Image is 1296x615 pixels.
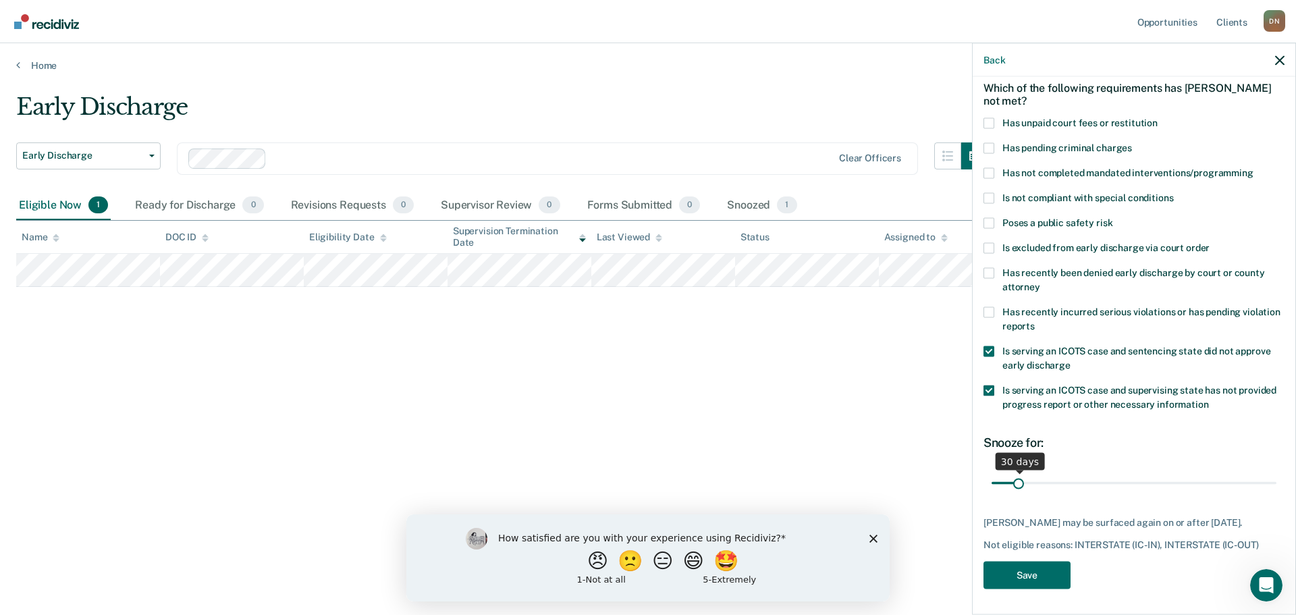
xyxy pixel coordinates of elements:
[242,196,263,214] span: 0
[1002,345,1270,370] span: Is serving an ICOTS case and sentencing state did not approve early discharge
[983,561,1071,589] button: Save
[1264,10,1285,32] button: Profile dropdown button
[88,196,108,214] span: 1
[597,232,662,243] div: Last Viewed
[288,191,416,221] div: Revisions Requests
[309,232,387,243] div: Eligibility Date
[740,232,769,243] div: Status
[1002,242,1210,252] span: Is excluded from early discharge via court order
[839,153,901,164] div: Clear officers
[539,196,560,214] span: 0
[679,196,700,214] span: 0
[1002,192,1173,203] span: Is not compliant with special conditions
[453,225,586,248] div: Supervision Termination Date
[1002,142,1132,153] span: Has pending criminal charges
[132,191,266,221] div: Ready for Discharge
[983,516,1285,528] div: [PERSON_NAME] may be surfaced again on or after [DATE].
[1250,569,1282,601] iframe: Intercom live chat
[14,14,79,29] img: Recidiviz
[777,196,796,214] span: 1
[1002,167,1253,178] span: Has not completed mandated interventions/programming
[884,232,948,243] div: Assigned to
[165,232,209,243] div: DOC ID
[996,452,1045,470] div: 30 days
[22,150,144,161] span: Early Discharge
[1002,267,1265,292] span: Has recently been denied early discharge by court or county attorney
[1264,10,1285,32] div: D N
[16,191,111,221] div: Eligible Now
[16,93,988,132] div: Early Discharge
[393,196,414,214] span: 0
[438,191,563,221] div: Supervisor Review
[1002,217,1112,228] span: Poses a public safety risk
[1002,117,1158,128] span: Has unpaid court fees or restitution
[983,435,1285,450] div: Snooze for:
[983,70,1285,117] div: Which of the following requirements has [PERSON_NAME] not met?
[585,191,703,221] div: Forms Submitted
[16,59,1280,72] a: Home
[1002,306,1280,331] span: Has recently incurred serious violations or has pending violation reports
[983,54,1005,65] button: Back
[22,232,59,243] div: Name
[1002,384,1276,409] span: Is serving an ICOTS case and supervising state has not provided progress report or other necessar...
[406,514,890,601] iframe: Survey by Kim from Recidiviz
[983,539,1285,551] div: Not eligible reasons: INTERSTATE (IC-IN), INTERSTATE (IC-OUT)
[724,191,799,221] div: Snoozed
